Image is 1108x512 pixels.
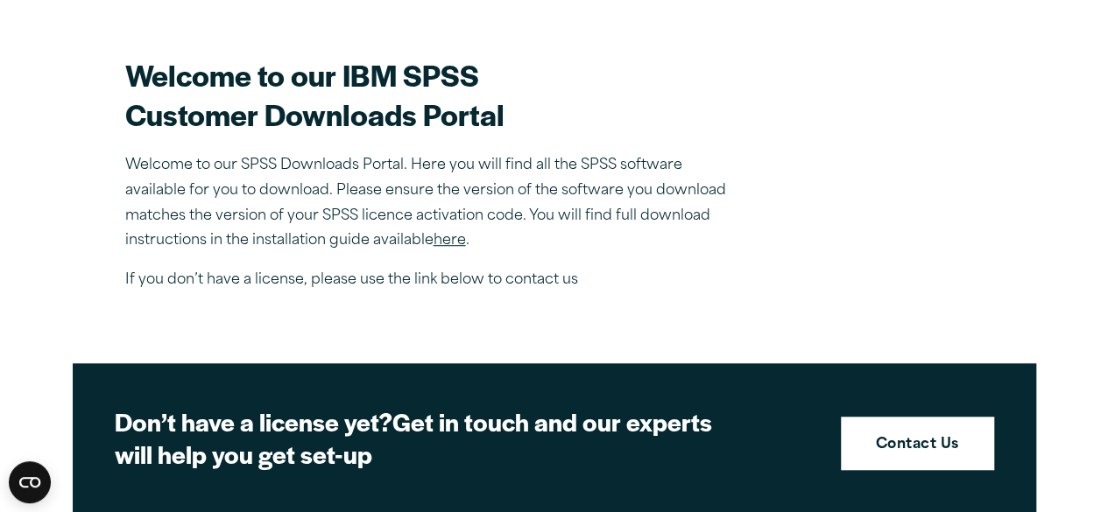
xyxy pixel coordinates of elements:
[9,461,51,503] button: Open CMP widget
[434,234,466,248] a: here
[115,403,392,438] strong: Don’t have a license yet?
[841,417,994,471] a: Contact Us
[125,268,738,293] p: If you don’t have a license, please use the link below to contact us
[115,405,728,471] h2: Get in touch and our experts will help you get set-up
[876,434,959,457] strong: Contact Us
[125,153,738,254] p: Welcome to our SPSS Downloads Portal. Here you will find all the SPSS software available for you ...
[125,55,738,134] h2: Welcome to our IBM SPSS Customer Downloads Portal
